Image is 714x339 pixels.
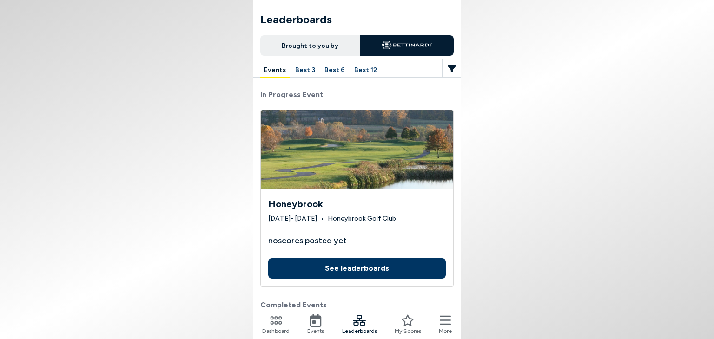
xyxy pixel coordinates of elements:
span: More [439,327,452,335]
img: Honeybrook [261,110,453,189]
a: Dashboard [262,314,290,335]
a: Events [307,314,324,335]
span: no scores posted yet [268,235,347,247]
h3: Honeybrook [268,197,446,211]
span: Honeybrook Golf Club [328,214,396,223]
button: Events [260,63,290,78]
div: Brought to you by [260,35,360,56]
h1: Leaderboards [260,11,454,28]
span: Dashboard [262,327,290,335]
span: Events [307,327,324,335]
a: HoneybrookHoneybrook[DATE]- [DATE]•Honeybrook Golf Clubnoscores posted yetSee leaderboards [260,110,454,287]
button: Best 6 [321,63,349,78]
button: See leaderboards [268,258,446,279]
button: More [439,314,452,335]
a: Leaderboards [342,314,377,335]
span: My Scores [395,327,421,335]
div: Manage your account [253,63,461,78]
h2: In Progress Event [260,89,454,100]
h2: Completed Events [260,300,454,311]
span: [DATE] - [DATE] [268,214,317,223]
button: Best 3 [291,63,319,78]
span: • [321,214,324,223]
button: Best 12 [350,63,381,78]
span: Leaderboards [342,327,377,335]
a: My Scores [395,314,421,335]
